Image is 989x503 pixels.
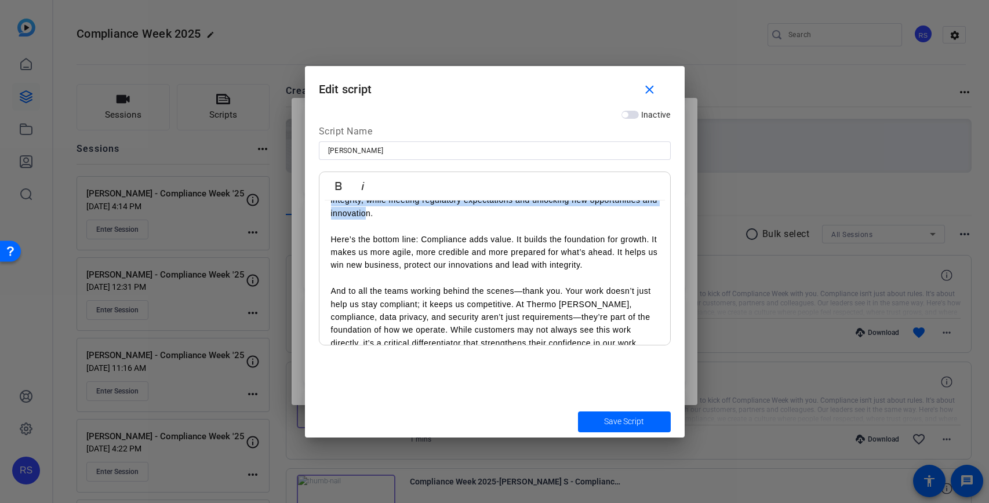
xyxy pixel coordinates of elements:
[642,83,657,97] mat-icon: close
[352,174,374,198] button: Italic (⌘I)
[328,174,350,198] button: Bold (⌘B)
[578,411,671,432] button: Save Script
[328,144,661,158] input: Enter Script Name
[319,125,671,142] div: Script Name
[641,110,671,119] span: Inactive
[331,233,659,272] p: Here’s the bottom line: Compliance adds value. It builds the foundation for growth. It makes us m...
[331,285,659,349] p: And to all the teams working behind the scenes—thank you. Your work doesn’t just help us stay com...
[604,415,644,428] span: Save Script
[305,66,685,104] h1: Edit script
